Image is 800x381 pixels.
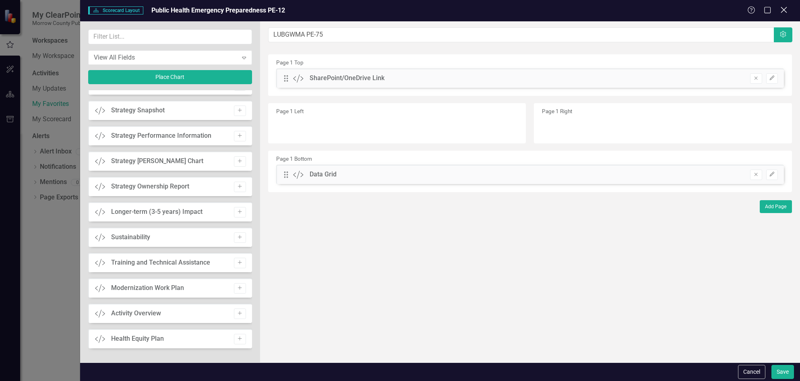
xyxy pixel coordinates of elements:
small: Page 1 Left [276,108,304,114]
div: Strategy Snapshot [111,106,165,115]
button: Save [771,365,794,379]
span: Public Health Emergency Preparedness PE-12 [151,6,285,14]
small: Page 1 Top [276,59,304,66]
button: Cancel [738,365,765,379]
button: Add Page [760,200,792,213]
div: Strategy Ownership Report [111,182,189,191]
input: Filter List... [88,29,252,44]
div: Strategy [PERSON_NAME] Chart [111,157,203,166]
div: Data Grid [310,170,337,179]
div: Modernization Work Plan [111,284,184,293]
div: View All Fields [94,53,238,62]
div: Training and Technical Assistance [111,258,210,267]
small: Page 1 Bottom [276,155,312,162]
div: Longer-term (3-5 years) Impact [111,207,203,217]
span: Scorecard Layout [88,6,143,14]
div: Strategy Performance Information [111,131,211,141]
div: SharePoint/OneDrive Link [310,74,384,83]
div: Health Equity Plan [111,334,164,344]
small: Page 1 Right [542,108,572,114]
button: Place Chart [88,70,252,84]
input: Layout Name [268,27,775,42]
div: Sustainability [111,233,150,242]
div: Activity Overview [111,309,161,318]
